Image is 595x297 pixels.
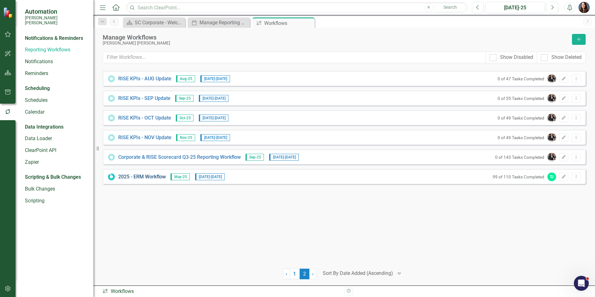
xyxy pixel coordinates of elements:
[118,75,171,82] a: RISE KPIs - AUG Update
[264,19,313,27] div: Workflows
[171,173,190,180] span: May-25
[103,52,486,63] input: Filter Workflows...
[495,155,544,160] small: 0 of 143 Tasks Completed
[547,153,556,162] img: Julie Jordan
[493,174,544,179] small: 99 of 110 Tasks Completed
[199,19,248,26] div: Manage Reporting Periods
[200,134,230,141] span: [DATE] - [DATE]
[135,19,184,26] div: SC Corporate - Welcome to ClearPoint
[547,114,556,122] img: Julie Jordan
[102,288,340,295] div: Workflows
[25,97,87,104] a: Schedules
[118,154,241,161] a: Corporate & RISE Scorecard Q3-25 Reporting Workflow
[246,154,264,161] span: Sep-25
[547,94,556,103] img: Julie Jordan
[25,174,81,181] div: Scripting & Bulk Changes
[189,19,248,26] a: Manage Reporting Periods
[25,35,83,42] div: Notifications & Reminders
[547,74,556,83] img: Julie Jordan
[25,186,87,193] a: Bulk Changes
[25,109,87,116] a: Calendar
[25,46,87,54] a: Reporting Workflows
[547,133,556,142] img: Julie Jordan
[25,85,50,92] div: Scheduling
[498,76,544,81] small: 0 of 47 Tasks Completed
[118,115,171,122] a: RISE KPIs - OCT Update
[312,271,314,277] span: ›
[485,2,545,13] button: [DATE]-25
[25,147,87,154] a: ClearPoint API
[579,2,590,13] img: Tami Griswold
[199,115,228,121] span: [DATE] - [DATE]
[200,75,230,82] span: [DATE] - [DATE]
[25,197,87,205] a: Scripting
[103,34,569,41] div: Manage Workflows
[176,134,195,141] span: Nov-25
[103,41,569,45] div: [PERSON_NAME] [PERSON_NAME]
[269,154,299,161] span: [DATE] - [DATE]
[25,8,87,15] span: Automation
[25,124,63,131] div: Data Integrations
[126,2,467,13] input: Search ClearPoint...
[435,3,466,12] button: Search
[175,95,194,102] span: Sep-25
[443,5,457,10] span: Search
[118,95,171,102] a: RISE KPIs - SEP Update
[488,4,543,12] div: [DATE]-25
[124,19,184,26] a: SC Corporate - Welcome to ClearPoint
[498,115,544,120] small: 0 of 49 Tasks Completed
[199,95,228,102] span: [DATE] - [DATE]
[290,269,300,279] a: 1
[498,96,544,101] small: 0 of 55 Tasks Completed
[551,54,582,61] div: Show Deleted
[300,269,310,279] span: 2
[286,271,287,277] span: ‹
[118,173,166,181] a: 2025 - ERM Workflow
[500,54,533,61] div: Show Disabled
[118,134,171,141] a: RISE KPIs - NOV Update
[3,7,14,18] img: ClearPoint Strategy
[25,58,87,65] a: Notifications
[176,75,195,82] span: Aug-25
[25,15,87,26] small: [PERSON_NAME] [PERSON_NAME]
[176,115,194,121] span: Oct-25
[25,159,87,166] a: Zapier
[574,276,589,291] iframe: Intercom live chat
[25,70,87,77] a: Reminders
[195,173,225,180] span: [DATE] - [DATE]
[25,135,87,142] a: Data Loader
[498,135,544,140] small: 0 of 49 Tasks Completed
[547,172,556,181] div: TJ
